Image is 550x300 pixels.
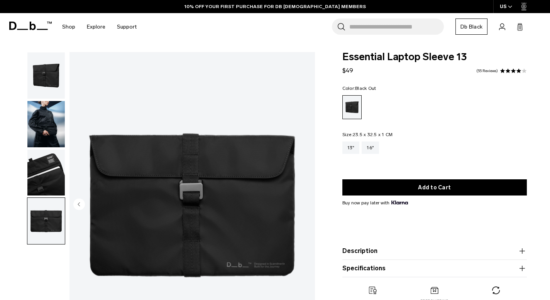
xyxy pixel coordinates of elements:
[342,179,527,196] button: Add to Cart
[27,150,65,196] img: Essential Laptop Sleeve 13 Black Out
[342,132,393,137] legend: Size:
[73,199,85,212] button: Previous slide
[362,142,379,154] a: 16"
[355,86,376,91] span: Black Out
[27,52,65,99] img: Essential Laptop Sleeve 13 Black Out
[342,199,408,206] span: Buy now pay later with
[56,13,142,40] nav: Main Navigation
[27,198,65,244] img: Essential Laptop Sleeve 13 Black Out
[87,13,105,40] a: Explore
[391,201,408,204] img: {"height" => 20, "alt" => "Klarna"}
[342,95,362,119] a: Black Out
[117,13,137,40] a: Support
[27,52,65,99] button: Essential Laptop Sleeve 13 Black Out
[342,52,527,62] span: Essential Laptop Sleeve 13
[455,19,487,35] a: Db Black
[62,13,75,40] a: Shop
[342,142,360,154] a: 13"
[342,246,527,256] button: Description
[27,197,65,244] button: Essential Laptop Sleeve 13 Black Out
[184,3,366,10] a: 10% OFF YOUR FIRST PURCHASE FOR DB [DEMOGRAPHIC_DATA] MEMBERS
[342,264,527,273] button: Specifications
[27,149,65,196] button: Essential Laptop Sleeve 13 Black Out
[476,69,498,73] a: 55 reviews
[27,101,65,147] img: Essential Laptop Sleeve 13 Black Out
[342,86,376,91] legend: Color:
[353,132,393,137] span: 23.5 x 32.5 x 1 CM
[342,67,353,74] span: $49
